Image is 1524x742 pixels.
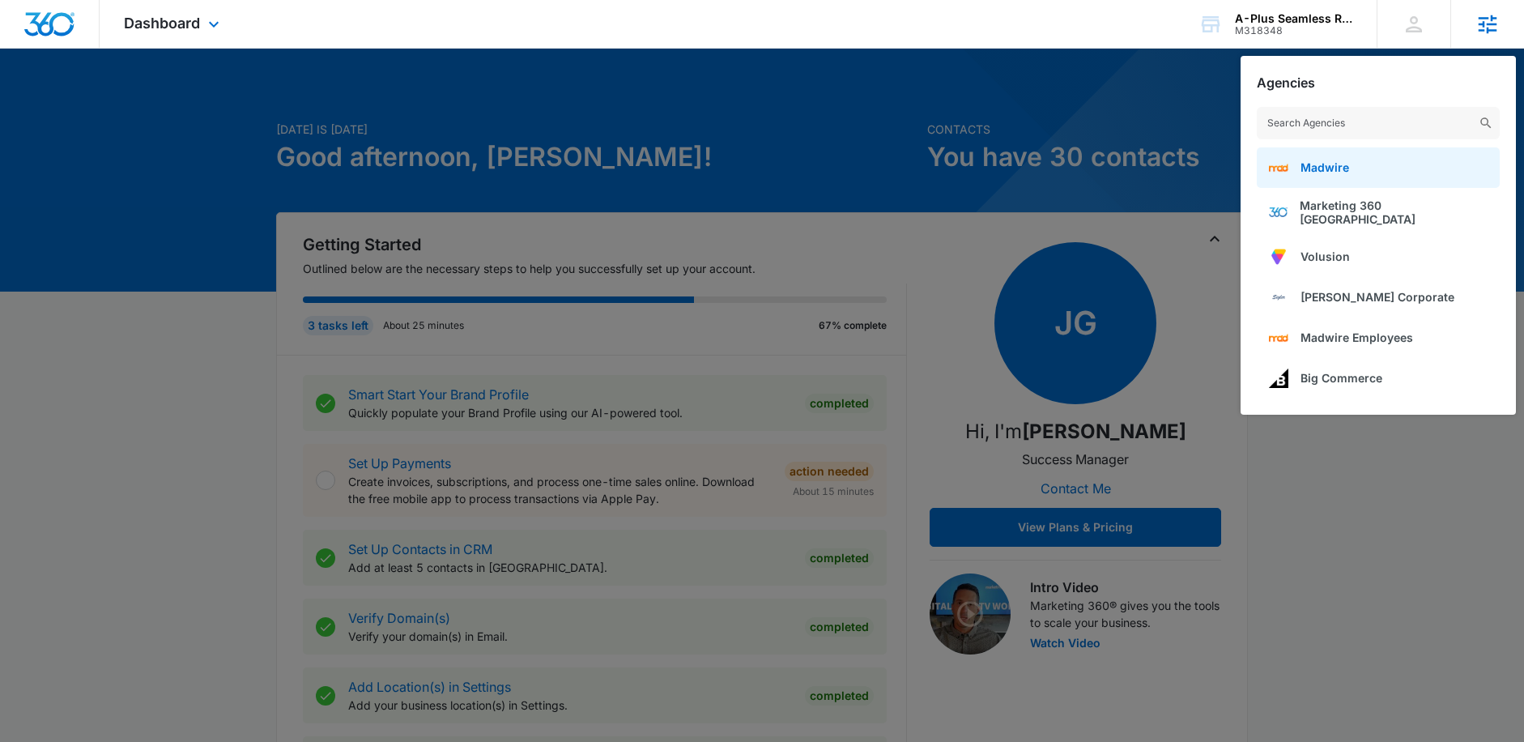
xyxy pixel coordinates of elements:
input: Search Agencies [1257,107,1500,139]
a: Big Commerce [1257,358,1500,399]
a: Madwire [1257,147,1500,188]
div: account id [1235,25,1353,36]
h2: Agencies [1257,75,1315,91]
span: Big Commerce [1301,371,1382,385]
span: [PERSON_NAME] Corporate [1301,290,1454,304]
a: [PERSON_NAME] Corporate [1257,277,1500,318]
a: Marketing 360 [GEOGRAPHIC_DATA] [1257,188,1500,237]
span: Madwire Employees [1301,330,1413,344]
a: Volusion [1257,237,1500,277]
a: Madwire Employees [1257,318,1500,358]
div: account name [1235,12,1353,25]
span: Volusion [1301,249,1350,263]
span: Dashboard [124,15,200,32]
span: Marketing 360 [GEOGRAPHIC_DATA] [1300,198,1488,226]
span: Madwire [1301,160,1349,174]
